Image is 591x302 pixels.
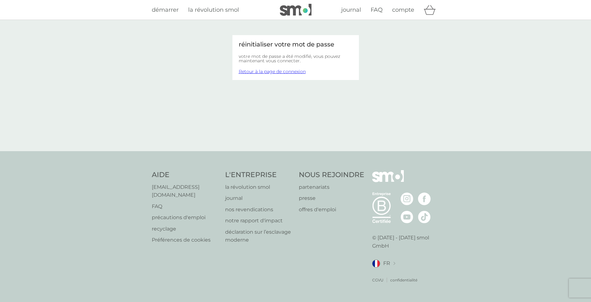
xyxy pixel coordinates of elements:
p: © [DATE] - [DATE] smol GmbH [372,234,440,250]
div: réinitialiser votre mot de passe [239,41,353,48]
a: FAQ [152,202,219,211]
span: FAQ [371,6,383,13]
h2: votre mot de passe a été modifié, vous pouvez maintenant vous connecter. [239,54,353,63]
span: démarrer [152,6,179,13]
a: recyclage [152,225,219,233]
a: précautions d'emploi [152,213,219,222]
a: Retour à la page de connexion [239,69,306,74]
img: FR drapeau [372,260,380,268]
img: visitez la page Facebook de smol [418,193,431,205]
a: CGVU [372,277,384,283]
a: [EMAIL_ADDRESS][DOMAIN_NAME] [152,183,219,199]
a: Préférences de cookies [152,236,219,244]
h4: L'ENTREPRISE [225,170,292,180]
span: compte [392,6,414,13]
span: FR [383,259,390,268]
img: changer de pays [393,262,395,265]
a: confidentialité [390,277,417,283]
a: journal [341,5,361,15]
h4: AIDE [152,170,219,180]
img: smol [372,170,404,192]
h4: NOUS REJOINDRE [299,170,364,180]
a: notre rapport d'impact [225,217,292,225]
a: FAQ [371,5,383,15]
img: smol [280,4,311,16]
a: démarrer [152,5,179,15]
a: nos revendications [225,206,292,214]
a: compte [392,5,414,15]
a: offres d'emploi [299,206,364,214]
a: la révolution smol [225,183,292,191]
div: panier [424,3,440,16]
img: visitez la page Youtube de smol [401,211,413,223]
a: journal [225,194,292,202]
span: journal [341,6,361,13]
a: partenariats [299,183,364,191]
a: déclaration sur l’esclavage moderne [225,228,292,244]
a: la révolution smol [188,5,239,15]
a: presse [299,194,364,202]
span: la révolution smol [188,6,239,13]
img: visitez la page TikTok de smol [418,211,431,223]
img: visitez la page Instagram de smol [401,193,413,205]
